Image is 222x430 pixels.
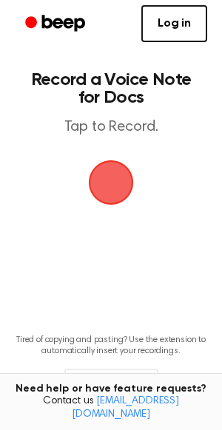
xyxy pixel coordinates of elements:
[72,396,179,420] a: [EMAIL_ADDRESS][DOMAIN_NAME]
[27,71,195,106] h1: Record a Voice Note for Docs
[12,335,210,357] p: Tired of copying and pasting? Use the extension to automatically insert your recordings.
[89,160,133,205] button: Beep Logo
[9,395,213,421] span: Contact us
[27,118,195,137] p: Tap to Record.
[15,10,98,38] a: Beep
[141,5,207,42] a: Log in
